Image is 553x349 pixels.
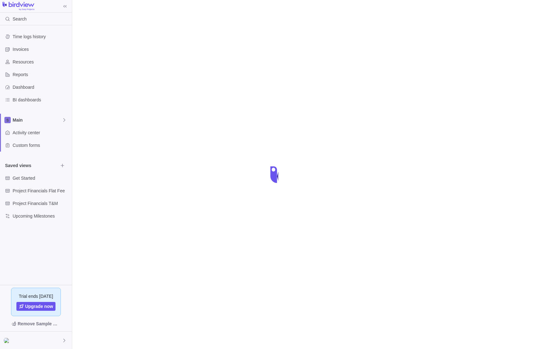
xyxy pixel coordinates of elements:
span: Trial ends [DATE] [19,293,53,299]
span: Browse views [58,161,67,170]
span: Invoices [13,46,69,52]
span: Remove Sample Data [18,320,61,328]
span: Get Started [13,175,69,181]
span: Upcoming Milestones [13,213,69,219]
span: Remove Sample Data [5,319,67,329]
span: Saved views [5,162,58,169]
span: Resources [13,59,69,65]
span: Project Financials T&M [13,200,69,207]
a: Upgrade now [16,302,56,311]
span: Main [13,117,62,123]
div: loading [264,162,289,187]
img: logo [3,2,34,11]
span: Time logs history [13,33,69,40]
span: Custom forms [13,142,69,148]
span: Reports [13,71,69,78]
img: Show [4,338,11,343]
span: Upgrade now [25,303,53,310]
span: Activity center [13,129,69,136]
span: Search [13,16,26,22]
span: Dashboard [13,84,69,90]
div: Matt Kosakowski [4,337,11,344]
span: Project Financials Flat Fee [13,188,69,194]
span: BI dashboards [13,97,69,103]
